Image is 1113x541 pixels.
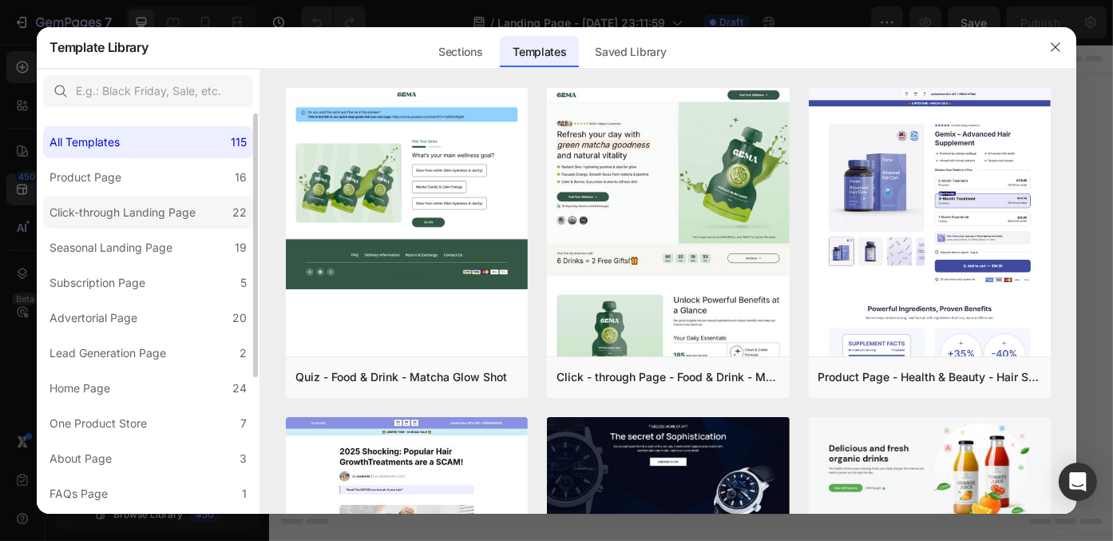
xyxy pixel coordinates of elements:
div: Open Intercom Messenger [1059,463,1097,501]
div: About Page [50,449,112,468]
div: Product Page - Health & Beauty - Hair Supplement [818,368,1041,387]
div: 1 [242,484,247,503]
h2: Template Library [50,26,148,68]
div: 24 [232,379,247,398]
div: Advertorial Page [50,308,137,328]
div: Click - through Page - Food & Drink - Matcha Glow Shot [556,368,779,387]
div: One Product Store [50,414,147,433]
div: Start with Generating from URL or image [372,408,587,420]
div: Saved Library [582,36,679,68]
div: Product Page [50,168,121,187]
div: All Templates [50,133,120,152]
div: Lead Generation Page [50,344,166,363]
div: Sections [426,36,495,68]
div: 20 [232,308,247,328]
div: 16 [235,168,247,187]
div: Seasonal Landing Page [50,238,172,257]
div: Click-through Landing Page [50,203,196,222]
input: E.g.: Black Friday, Sale, etc. [43,75,253,107]
div: Templates [500,36,579,68]
div: 3 [240,449,247,468]
button: Add sections [363,318,473,350]
div: 5 [240,273,247,292]
div: 7 [240,414,247,433]
img: quiz-1.png [286,88,528,289]
div: Subscription Page [50,273,145,292]
div: Quiz - Food & Drink - Matcha Glow Shot [295,368,507,387]
div: 19 [235,238,247,257]
div: Home Page [50,379,110,398]
div: FAQs Page [50,484,108,503]
div: 22 [232,203,247,222]
div: 115 [231,133,247,152]
div: Start with Sections from sidebar [382,286,576,305]
div: 2 [240,344,247,363]
button: Add elements [482,318,595,350]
